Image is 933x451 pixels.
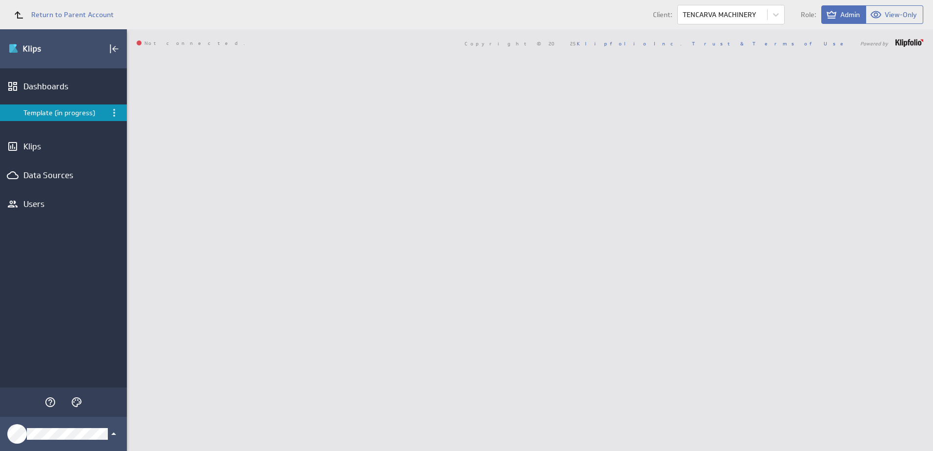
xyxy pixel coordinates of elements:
[23,199,103,209] div: Users
[23,170,103,181] div: Data Sources
[23,108,105,117] div: Template (in progress)
[866,5,923,24] button: View as View-Only
[8,41,77,57] img: Klipfolio klips logo
[821,5,866,24] button: View as Admin
[577,40,682,47] a: Klipfolio Inc.
[137,41,245,46] span: Not connected.
[106,41,122,57] div: Collapse
[31,11,114,18] span: Return to Parent Account
[68,394,85,410] div: Themes
[885,10,917,19] span: View-Only
[653,11,672,18] span: Client:
[8,4,114,25] a: Return to Parent Account
[692,40,850,47] a: Trust & Terms of Use
[895,39,923,47] img: logo-footer.png
[108,107,120,119] div: Menu
[683,11,756,18] div: TENCARVA MACHINERY
[23,141,103,152] div: Klips
[42,394,59,410] div: Help
[465,41,682,46] span: Copyright © 2025
[108,107,120,119] div: Dashboard menu
[107,106,121,120] div: Menu
[840,10,860,19] span: Admin
[860,41,888,46] span: Powered by
[23,81,103,92] div: Dashboards
[71,396,82,408] svg: Themes
[801,11,816,18] span: Role:
[8,41,77,57] div: Go to Dashboards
